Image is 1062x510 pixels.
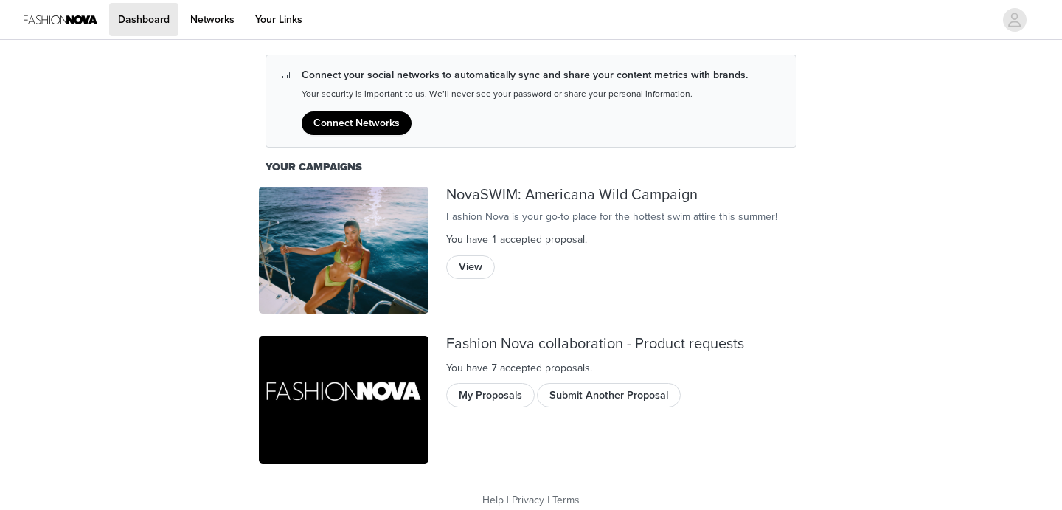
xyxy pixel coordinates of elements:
p: Connect your social networks to automatically sync and share your content metrics with brands. [302,67,748,83]
button: My Proposals [446,383,535,407]
span: | [507,494,509,506]
div: Fashion Nova is your go-to place for the hottest swim attire this summer! [446,209,803,224]
p: Your security is important to us. We’ll never see your password or share your personal information. [302,89,748,100]
img: Fashion Nova [259,336,428,464]
img: Fashion Nova [259,187,428,314]
button: Connect Networks [302,111,412,135]
a: Dashboard [109,3,178,36]
a: View [446,256,495,268]
span: You have 1 accepted proposal . [446,233,587,246]
a: Your Links [246,3,311,36]
img: Fashion Nova Logo [24,3,97,36]
span: s [585,362,590,374]
div: Your Campaigns [265,159,796,176]
div: Fashion Nova collaboration - Product requests [446,336,803,353]
a: Terms [552,494,580,506]
a: Help [482,494,504,506]
button: View [446,255,495,279]
a: Networks [181,3,243,36]
span: You have 7 accepted proposal . [446,362,592,374]
button: Submit Another Proposal [537,383,681,407]
a: Privacy [512,494,544,506]
div: avatar [1007,8,1021,32]
div: NovaSWIM: Americana Wild Campaign [446,187,803,204]
span: | [547,494,549,506]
